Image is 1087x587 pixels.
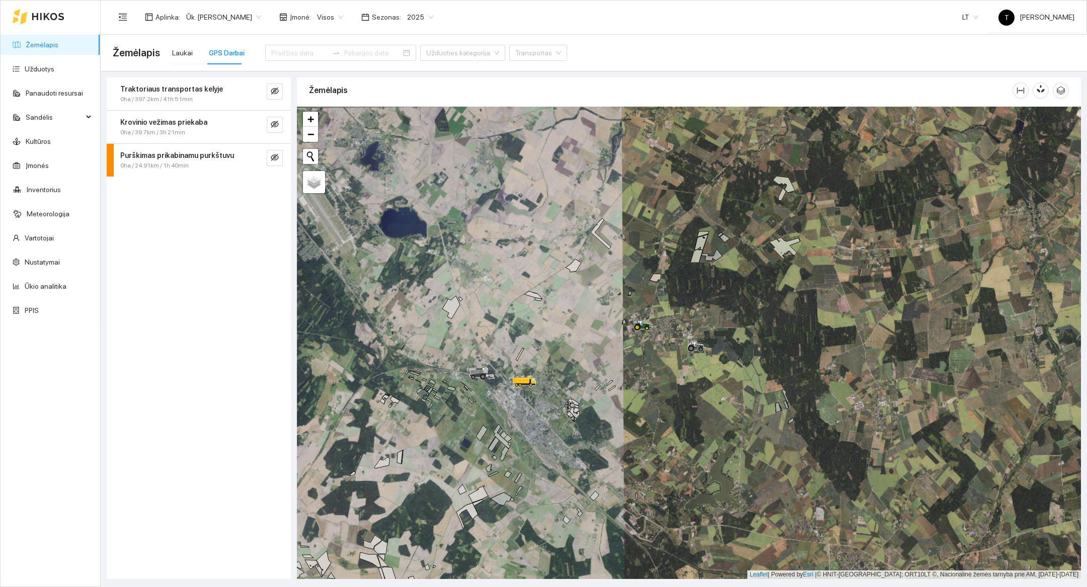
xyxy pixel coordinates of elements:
[120,161,189,171] span: 0ha / 24.91km / 1h 40min
[107,144,291,177] div: Purškimas prikabinamu purkštuvu0ha / 24.91km / 1h 40mineye-invisible
[332,49,340,57] span: to
[307,128,314,140] span: −
[332,49,340,57] span: swap-right
[145,13,153,21] span: layout
[750,571,768,578] a: Leaflet
[998,13,1074,21] span: [PERSON_NAME]
[172,47,193,58] div: Laukai
[120,118,207,126] strong: Krovinio vežimas priekaba
[120,151,234,159] strong: Purškimas prikabinamu purkštuvu
[25,306,39,314] a: PPIS
[107,111,291,143] div: Krovinio vežimas priekaba0ha / 39.7km / 3h 21mineye-invisible
[26,89,83,97] a: Panaudoti resursai
[271,120,279,130] span: eye-invisible
[271,87,279,97] span: eye-invisible
[271,153,279,163] span: eye-invisible
[271,47,328,58] input: Pradžios data
[120,85,223,93] strong: Traktoriaus transportas kelyje
[303,112,318,127] a: Zoom in
[25,258,60,266] a: Nustatymai
[113,7,133,27] button: menu-fold
[317,10,343,25] span: Visos
[267,117,283,133] button: eye-invisible
[25,65,54,73] a: Užduotys
[962,10,978,25] span: LT
[156,12,180,23] span: Aplinka :
[26,137,51,145] a: Kultūros
[307,113,314,125] span: +
[267,150,283,166] button: eye-invisible
[290,12,311,23] span: Įmonė :
[27,186,61,194] a: Inventorius
[1013,82,1029,99] button: column-width
[407,10,433,25] span: 2025
[25,234,54,242] a: Vartotojai
[279,13,287,21] span: shop
[815,571,817,578] span: |
[26,161,49,170] a: Įmonės
[186,10,261,25] span: Ūk. Sigitas Krivickas
[113,45,160,61] span: Žemėlapis
[803,571,814,578] a: Esri
[25,282,66,290] a: Ūkio analitika
[747,570,1081,579] div: | Powered by © HNIT-[GEOGRAPHIC_DATA]; ORT10LT ©, Nacionalinė žemės tarnyba prie AM, [DATE]-[DATE]
[1013,87,1028,95] span: column-width
[361,13,369,21] span: calendar
[309,76,1013,105] div: Žemėlapis
[303,149,318,164] button: Initiate a new search
[120,128,185,137] span: 0ha / 39.7km / 3h 21min
[344,47,401,58] input: Pabaigos data
[27,210,69,218] a: Meteorologija
[267,83,283,100] button: eye-invisible
[107,77,291,110] div: Traktoriaus transportas kelyje0ha / 397.2km / 41h 51mineye-invisible
[303,127,318,142] a: Zoom out
[1004,10,1009,26] span: T
[120,95,193,104] span: 0ha / 397.2km / 41h 51min
[26,41,58,49] a: Žemėlapis
[118,13,127,22] span: menu-fold
[209,47,245,58] div: GPS Darbai
[26,107,83,127] span: Sandėlis
[372,12,401,23] span: Sezonas :
[303,171,325,193] a: Layers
